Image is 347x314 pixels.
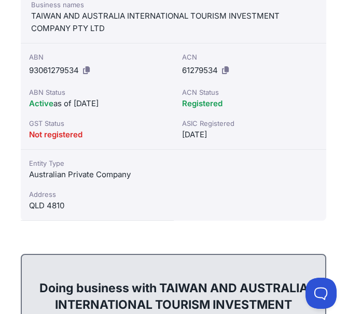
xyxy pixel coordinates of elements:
[306,278,337,309] iframe: Toggle Customer Support
[29,130,82,139] span: Not registered
[29,98,53,108] span: Active
[182,65,218,75] span: 61279534
[182,87,318,97] div: ACN Status
[182,98,223,108] span: Registered
[29,158,165,168] div: Entity Type
[31,10,316,35] div: TAIWAN AND AUSTRALIA INTERNATIONAL TOURISM INVESTMENT COMPANY PTY LTD
[182,118,318,129] div: ASIC Registered
[29,52,165,62] div: ABN
[29,118,165,129] div: GST Status
[29,87,165,97] div: ABN Status
[182,52,318,62] div: ACN
[29,189,165,199] div: Address
[29,97,165,110] div: as of [DATE]
[29,168,165,181] div: Australian Private Company
[182,129,318,141] div: [DATE]
[29,199,165,212] div: QLD 4810
[29,65,79,75] span: 93061279534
